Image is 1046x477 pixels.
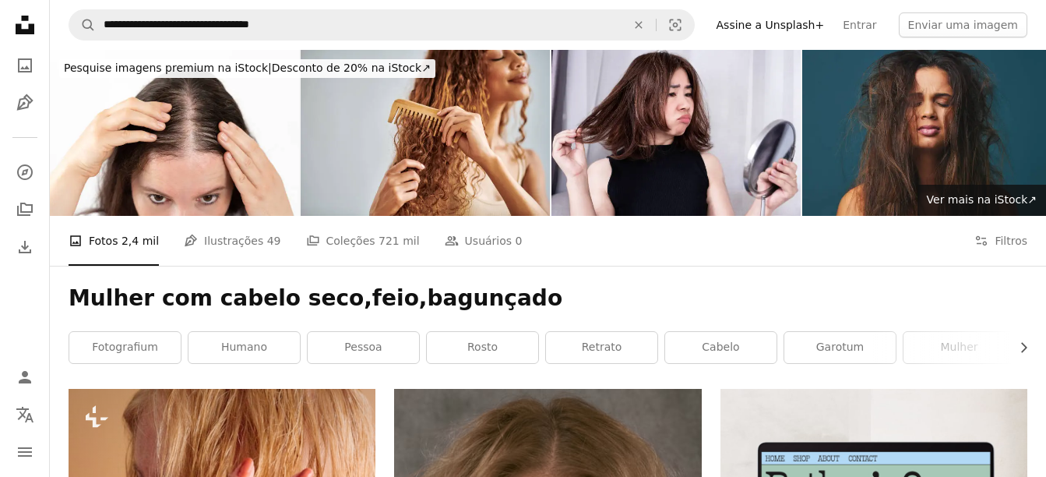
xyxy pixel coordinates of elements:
button: Limpar [622,10,656,40]
img: Cuidados com o cabelo, beleza e mulher escovando seus cabelos encaracolados com um pente de madei... [301,50,550,216]
span: 49 [267,232,281,249]
a: Entrar / Cadastrar-se [9,362,41,393]
form: Pesquise conteúdo visual em todo o site [69,9,695,41]
a: Fotos [9,50,41,81]
a: Usuários 0 [445,216,523,266]
button: Enviar uma imagem [899,12,1027,37]
a: Entrar [833,12,886,37]
span: 0 [516,232,523,249]
button: Pesquisa visual [657,10,694,40]
a: Ver mais na iStock↗ [917,185,1046,216]
a: Coleções 721 mil [306,216,420,266]
img: A mulher asiática tem o problema com cabelos secos e danificados causados pelo produto químico e ... [551,50,801,216]
button: Idioma [9,399,41,430]
a: Assine a Unsplash+ [707,12,834,37]
a: fotografium [69,332,181,363]
a: Coleções [9,194,41,225]
a: rosto [427,332,538,363]
a: Pesquise imagens premium na iStock|Desconto de 20% na iStock↗ [50,50,445,87]
a: Explorar [9,157,41,188]
h1: Mulher com cabelo seco,feio,bagunçado [69,284,1027,313]
button: Filtros [974,216,1027,266]
span: Pesquise imagens premium na iStock | [64,62,272,74]
a: cabelo [665,332,777,363]
button: rolar lista para a direita [1009,332,1027,363]
a: humano [188,332,300,363]
a: mulher [903,332,1015,363]
a: Histórico de downloads [9,231,41,263]
a: Ilustrações [9,87,41,118]
button: Pesquise na Unsplash [69,10,96,40]
button: Menu [9,436,41,468]
a: Ilustrações 49 [184,216,280,266]
img: mulher controla a queda de cabelo e pouco volume com cabelo fino [50,50,299,216]
a: retrato [546,332,657,363]
a: garotum [784,332,896,363]
a: pessoa [308,332,419,363]
div: Desconto de 20% na iStock ↗ [59,59,435,78]
span: 721 mil [379,232,420,249]
span: Ver mais na iStock ↗ [927,193,1037,206]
